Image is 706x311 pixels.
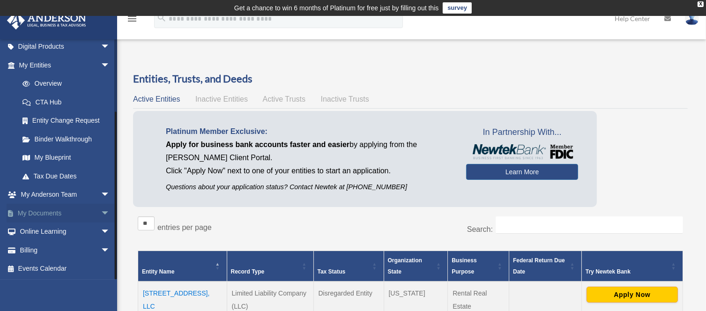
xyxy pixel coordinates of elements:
[321,95,369,103] span: Inactive Trusts
[227,251,313,282] th: Record Type: Activate to sort
[166,141,349,148] span: Apply for business bank accounts faster and easier
[466,164,578,180] a: Learn More
[443,2,472,14] a: survey
[448,251,509,282] th: Business Purpose: Activate to sort
[133,95,180,103] span: Active Entities
[133,72,688,86] h3: Entities, Trusts, and Deeds
[101,56,119,75] span: arrow_drop_down
[7,241,124,259] a: Billingarrow_drop_down
[195,95,248,103] span: Inactive Entities
[166,181,452,193] p: Questions about your application status? Contact Newtek at [PHONE_NUMBER]
[166,138,452,164] p: by applying from the [PERSON_NAME] Client Portal.
[467,225,493,233] label: Search:
[698,1,704,7] div: close
[156,13,167,23] i: search
[7,222,124,241] a: Online Learningarrow_drop_down
[13,74,115,93] a: Overview
[166,125,452,138] p: Platinum Member Exclusive:
[126,16,138,24] a: menu
[587,287,678,303] button: Apply Now
[452,257,476,275] span: Business Purpose
[101,185,119,205] span: arrow_drop_down
[586,266,669,277] div: Try Newtek Bank
[388,257,422,275] span: Organization State
[318,268,346,275] span: Tax Status
[157,223,212,231] label: entries per page
[101,37,119,57] span: arrow_drop_down
[685,12,699,25] img: User Pic
[513,257,565,275] span: Federal Return Due Date
[101,241,119,260] span: arrow_drop_down
[466,125,578,140] span: In Partnership With...
[142,268,174,275] span: Entity Name
[13,130,119,148] a: Binder Walkthrough
[263,95,306,103] span: Active Trusts
[7,56,119,74] a: My Entitiesarrow_drop_down
[384,251,448,282] th: Organization State: Activate to sort
[509,251,582,282] th: Federal Return Due Date: Activate to sort
[7,204,124,222] a: My Documentsarrow_drop_down
[231,268,265,275] span: Record Type
[581,251,683,282] th: Try Newtek Bank : Activate to sort
[7,37,124,56] a: Digital Productsarrow_drop_down
[101,204,119,223] span: arrow_drop_down
[234,2,439,14] div: Get a chance to win 6 months of Platinum for free just by filling out this
[7,259,124,278] a: Events Calendar
[4,11,89,30] img: Anderson Advisors Platinum Portal
[7,185,124,204] a: My Anderson Teamarrow_drop_down
[13,148,119,167] a: My Blueprint
[101,222,119,242] span: arrow_drop_down
[138,251,227,282] th: Entity Name: Activate to invert sorting
[13,167,119,185] a: Tax Due Dates
[13,111,119,130] a: Entity Change Request
[126,13,138,24] i: menu
[166,164,452,178] p: Click "Apply Now" next to one of your entities to start an application.
[13,93,119,111] a: CTA Hub
[313,251,384,282] th: Tax Status: Activate to sort
[471,144,573,159] img: NewtekBankLogoSM.png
